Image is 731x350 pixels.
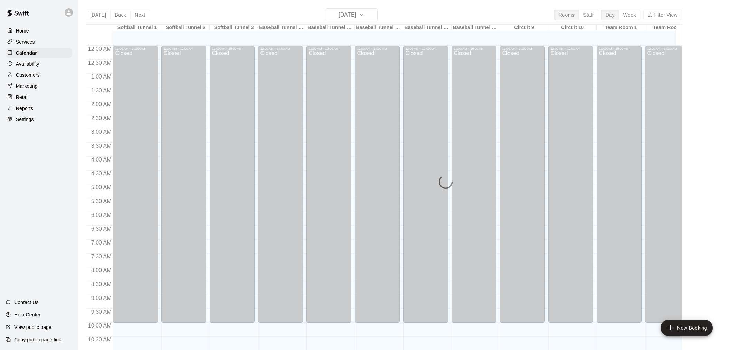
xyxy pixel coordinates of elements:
a: Marketing [6,81,72,91]
div: 12:00 AM – 10:00 AM [260,47,301,50]
div: 12:00 AM – 10:00 AM [502,47,543,50]
div: Closed [163,50,204,325]
div: 12:00 AM – 10:00 AM: Closed [306,46,351,323]
div: Closed [357,50,398,325]
div: Baseball Tunnel 8 (Mound) [452,25,500,31]
p: Services [16,38,35,45]
div: Softball Tunnel 1 [113,25,161,31]
a: Customers [6,70,72,80]
span: 8:00 AM [89,267,113,273]
div: Closed [308,50,349,325]
span: 5:30 AM [89,198,113,204]
div: Team Room 1 [597,25,645,31]
a: Reports [6,103,72,113]
div: 12:00 AM – 10:00 AM [647,47,688,50]
div: Circuit 10 [548,25,597,31]
span: 3:00 AM [89,129,113,135]
div: 12:00 AM – 10:00 AM [405,47,446,50]
span: 9:00 AM [89,295,113,301]
span: 9:30 AM [89,309,113,315]
div: 12:00 AM – 10:00 AM [308,47,349,50]
p: Contact Us [14,299,39,306]
p: Availability [16,61,39,67]
div: 12:00 AM – 10:00 AM: Closed [113,46,158,323]
div: Closed [115,50,156,325]
span: 8:30 AM [89,281,113,287]
div: Baseball Tunnel 4 (Machine) [258,25,306,31]
a: Settings [6,114,72,125]
div: 12:00 AM – 10:00 AM: Closed [452,46,496,323]
div: Baseball Tunnel 7 (Mound/Machine) [403,25,452,31]
div: Baseball Tunnel 6 (Machine) [355,25,403,31]
a: Retail [6,92,72,102]
div: Softball Tunnel 3 [210,25,258,31]
div: Closed [550,50,591,325]
span: 7:00 AM [89,240,113,246]
p: Marketing [16,83,38,90]
div: 12:00 AM – 10:00 AM [357,47,398,50]
div: Circuit 9 [500,25,548,31]
div: 12:00 AM – 10:00 AM: Closed [500,46,545,323]
div: Baseball Tunnel 5 (Machine) [306,25,355,31]
span: 12:30 AM [86,60,113,66]
div: 12:00 AM – 10:00 AM: Closed [645,46,690,323]
a: Home [6,26,72,36]
div: 12:00 AM – 10:00 AM: Closed [161,46,206,323]
span: 4:30 AM [89,171,113,176]
span: 12:00 AM [86,46,113,52]
div: Closed [260,50,301,325]
div: Team Room 2 [645,25,693,31]
span: 3:30 AM [89,143,113,149]
span: 6:00 AM [89,212,113,218]
p: Settings [16,116,34,123]
div: 12:00 AM – 10:00 AM [212,47,253,50]
div: 12:00 AM – 10:00 AM: Closed [597,46,642,323]
div: Closed [405,50,446,325]
span: 10:30 AM [86,337,113,342]
div: Closed [212,50,253,325]
p: Copy public page link [14,336,61,343]
p: View public page [14,324,51,331]
p: Help Center [14,311,40,318]
span: 1:00 AM [89,74,113,80]
a: Calendar [6,48,72,58]
span: 4:00 AM [89,157,113,163]
span: 2:30 AM [89,115,113,121]
div: Softball Tunnel 2 [161,25,210,31]
div: 12:00 AM – 10:00 AM: Closed [210,46,255,323]
p: Customers [16,72,40,79]
div: 12:00 AM – 10:00 AM [454,47,494,50]
span: 10:00 AM [86,323,113,329]
span: 7:30 AM [89,254,113,259]
div: 12:00 AM – 10:00 AM: Closed [355,46,400,323]
span: 5:00 AM [89,184,113,190]
span: 1:30 AM [89,87,113,93]
p: Home [16,27,29,34]
div: Closed [454,50,494,325]
div: Closed [502,50,543,325]
div: 12:00 AM – 10:00 AM [163,47,204,50]
div: 12:00 AM – 10:00 AM: Closed [258,46,303,323]
a: Services [6,37,72,47]
p: Reports [16,105,33,112]
div: 12:00 AM – 10:00 AM [115,47,156,50]
button: add [661,320,713,336]
div: 12:00 AM – 10:00 AM [550,47,591,50]
div: Closed [647,50,688,325]
p: Calendar [16,49,37,56]
p: Retail [16,94,29,101]
div: 12:00 AM – 10:00 AM [599,47,639,50]
a: Availability [6,59,72,69]
div: 12:00 AM – 10:00 AM: Closed [403,46,448,323]
div: Closed [599,50,639,325]
span: 6:30 AM [89,226,113,232]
